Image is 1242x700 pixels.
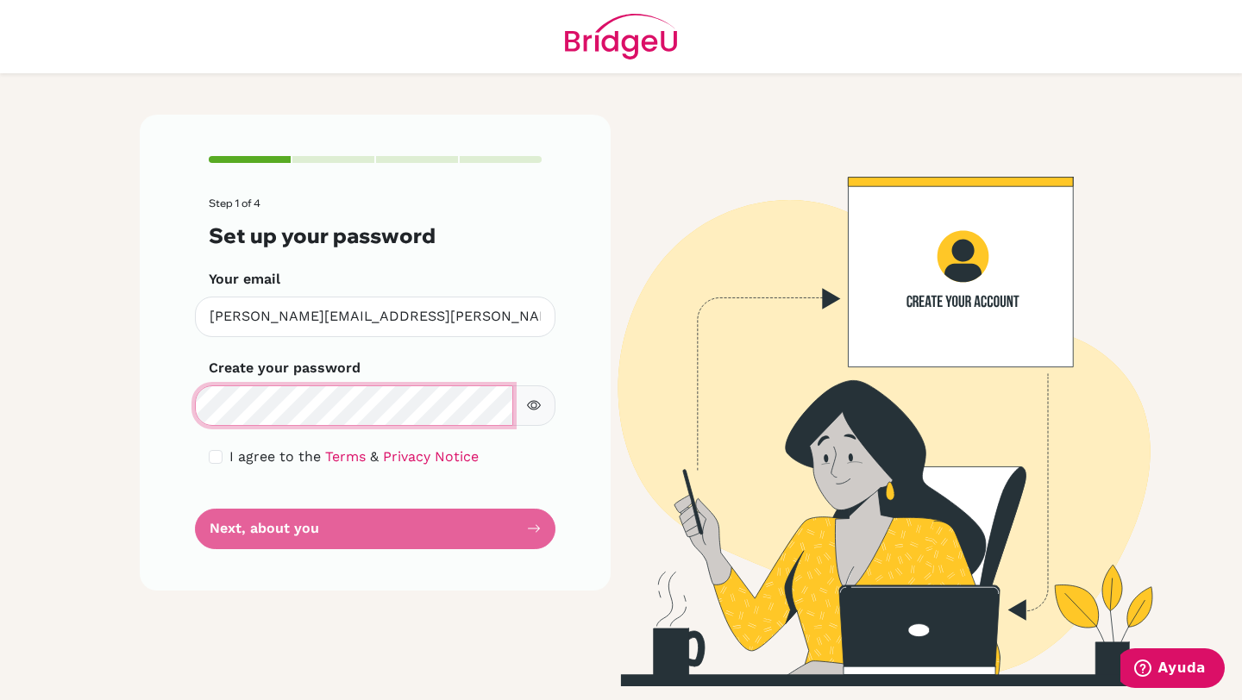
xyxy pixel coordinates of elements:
[1120,648,1225,691] iframe: Abre un widget desde donde se puede obtener más información
[209,358,361,378] label: Create your password
[229,448,321,465] span: I agree to the
[383,448,479,465] a: Privacy Notice
[325,448,366,465] a: Terms
[209,269,280,290] label: Your email
[209,197,260,209] span: Step 1 of 4
[209,223,542,248] h3: Set up your password
[370,448,379,465] span: &
[195,297,555,337] input: Insert your email*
